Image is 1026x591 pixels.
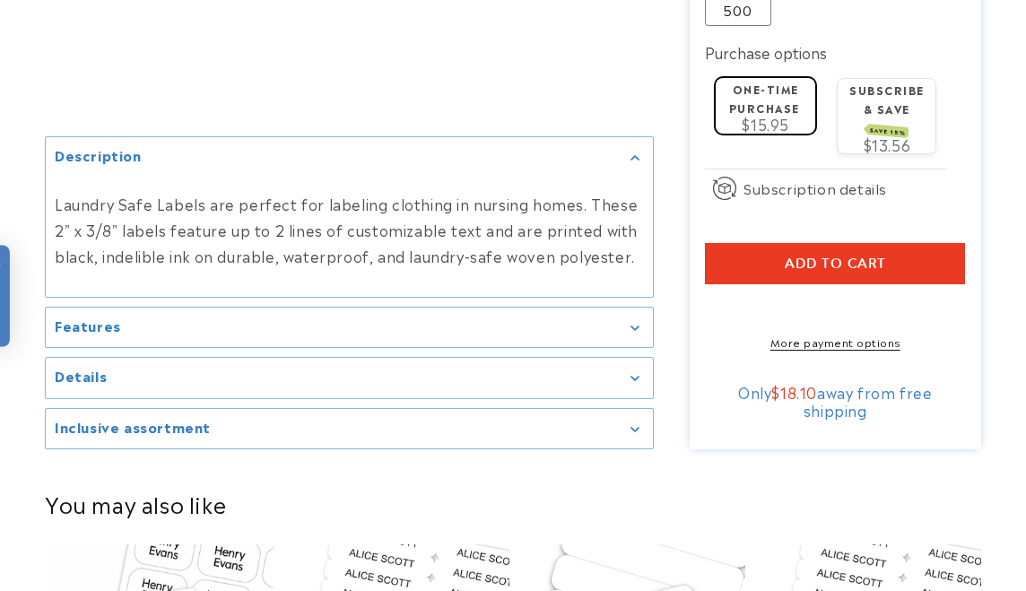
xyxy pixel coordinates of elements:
[55,317,121,335] h2: Features
[743,178,887,199] span: Subscription details
[55,418,211,436] h2: Inclusive assortment
[705,41,827,63] label: Purchase options
[729,81,800,116] label: One-time purchase
[55,146,142,164] h2: Description
[742,113,789,135] span: $15.95
[55,367,107,385] h2: Details
[705,383,965,419] div: Only away from free shipping
[864,134,911,155] span: $13.56
[705,243,965,284] button: Add to cart
[849,82,925,136] label: Subscribe & save
[46,137,653,178] summary: Description
[45,490,981,517] h2: You may also like
[780,381,817,403] span: 18.10
[46,308,653,348] summary: Features
[46,409,653,449] summary: Inclusive assortment
[771,381,780,403] span: $
[705,334,965,350] a: More payment options
[46,358,653,398] summary: Details
[867,124,909,138] span: SAVE 15%
[785,256,886,272] span: Add to cart
[55,191,644,268] p: Laundry Safe Labels are perfect for labeling clothing in nursing homes. These 2" x 3/8" labels fe...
